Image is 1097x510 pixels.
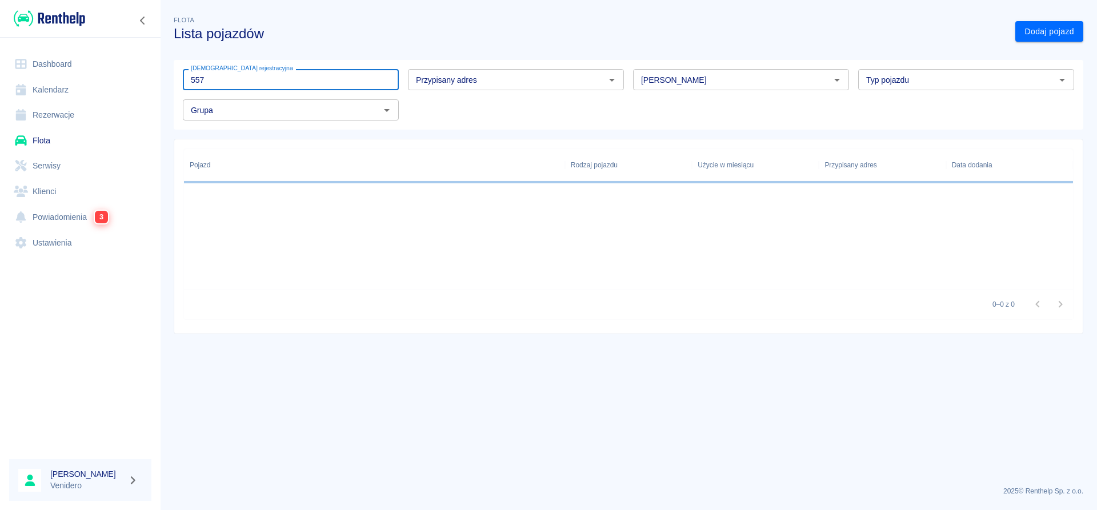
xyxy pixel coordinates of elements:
[134,13,151,28] button: Zwiń nawigację
[604,72,620,88] button: Otwórz
[946,149,1073,181] div: Data dodania
[9,204,151,230] a: Powiadomienia3
[571,149,618,181] div: Rodzaj pojazdu
[9,51,151,77] a: Dashboard
[14,9,85,28] img: Renthelp logo
[210,157,226,173] button: Sort
[9,102,151,128] a: Rezerwacje
[829,72,845,88] button: Otwórz
[565,149,692,181] div: Rodzaj pojazdu
[952,149,992,181] div: Data dodania
[379,102,395,118] button: Otwórz
[9,77,151,103] a: Kalendarz
[698,149,754,181] div: Użycie w miesiącu
[9,230,151,256] a: Ustawienia
[174,486,1083,496] p: 2025 © Renthelp Sp. z o.o.
[174,26,1006,42] h3: Lista pojazdów
[191,64,293,73] label: [DEMOGRAPHIC_DATA] rejestracyjna
[95,211,108,223] span: 3
[9,153,151,179] a: Serwisy
[50,480,123,492] p: Venidero
[824,149,876,181] div: Przypisany adres
[992,299,1015,310] p: 0–0 z 0
[692,149,819,181] div: Użycie w miesiącu
[819,149,946,181] div: Przypisany adres
[1015,21,1083,42] a: Dodaj pojazd
[1054,72,1070,88] button: Otwórz
[174,17,194,23] span: Flota
[9,128,151,154] a: Flota
[9,179,151,204] a: Klienci
[50,468,123,480] h6: [PERSON_NAME]
[190,149,210,181] div: Pojazd
[9,9,85,28] a: Renthelp logo
[184,149,565,181] div: Pojazd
